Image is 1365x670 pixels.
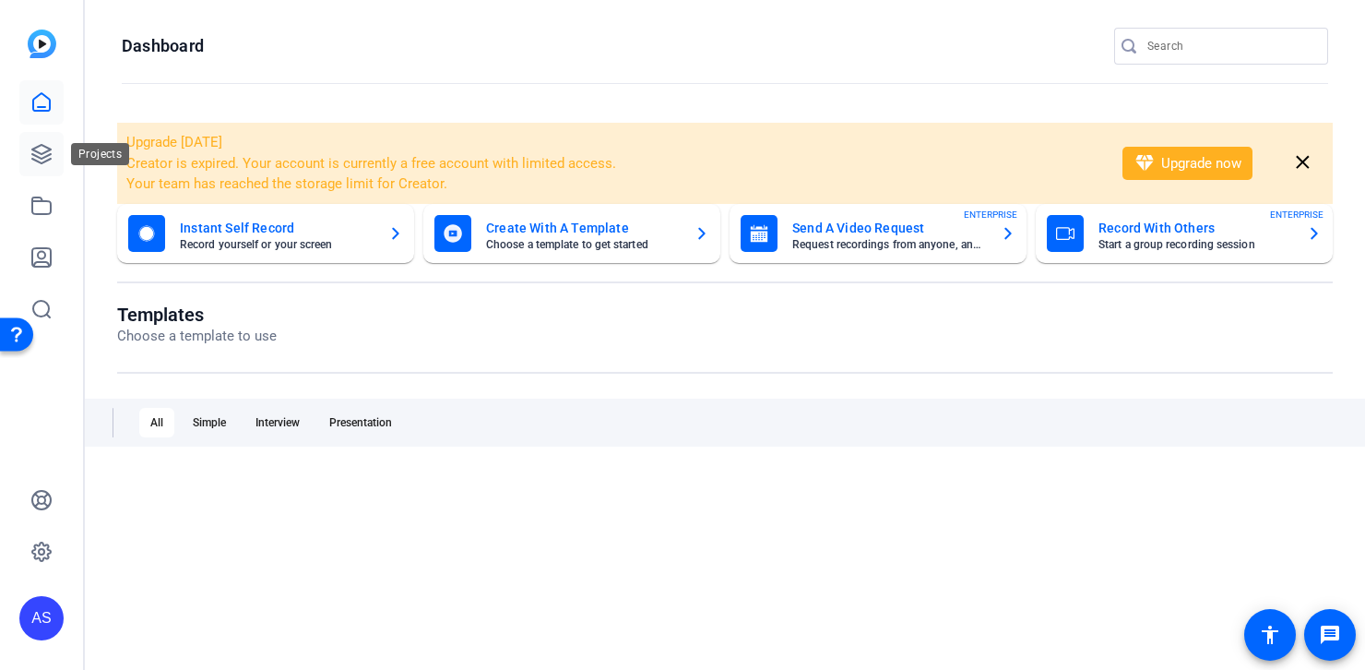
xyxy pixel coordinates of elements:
[139,408,174,437] div: All
[117,326,277,347] p: Choose a template to use
[71,143,129,165] div: Projects
[423,204,720,263] button: Create With A TemplateChoose a template to get started
[1036,204,1333,263] button: Record With OthersStart a group recording sessionENTERPRISE
[1098,239,1292,250] mat-card-subtitle: Start a group recording session
[182,408,237,437] div: Simple
[1291,151,1314,174] mat-icon: close
[792,239,986,250] mat-card-subtitle: Request recordings from anyone, anywhere
[1259,624,1281,646] mat-icon: accessibility
[19,596,64,640] div: AS
[730,204,1027,263] button: Send A Video RequestRequest recordings from anyone, anywhereENTERPRISE
[1134,152,1156,174] mat-icon: diamond
[122,35,204,57] h1: Dashboard
[1319,624,1341,646] mat-icon: message
[792,217,986,239] mat-card-title: Send A Video Request
[1098,217,1292,239] mat-card-title: Record With Others
[117,304,277,326] h1: Templates
[486,239,680,250] mat-card-subtitle: Choose a template to get started
[126,134,222,150] span: Upgrade [DATE]
[28,30,56,58] img: blue-gradient.svg
[117,204,414,263] button: Instant Self RecordRecord yourself or your screen
[1122,147,1252,180] button: Upgrade now
[486,217,680,239] mat-card-title: Create With A Template
[244,408,311,437] div: Interview
[180,239,374,250] mat-card-subtitle: Record yourself or your screen
[318,408,403,437] div: Presentation
[126,153,1098,174] li: Creator is expired. Your account is currently a free account with limited access.
[1147,35,1313,57] input: Search
[180,217,374,239] mat-card-title: Instant Self Record
[964,208,1017,221] span: ENTERPRISE
[126,173,1098,195] li: Your team has reached the storage limit for Creator.
[1270,208,1323,221] span: ENTERPRISE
